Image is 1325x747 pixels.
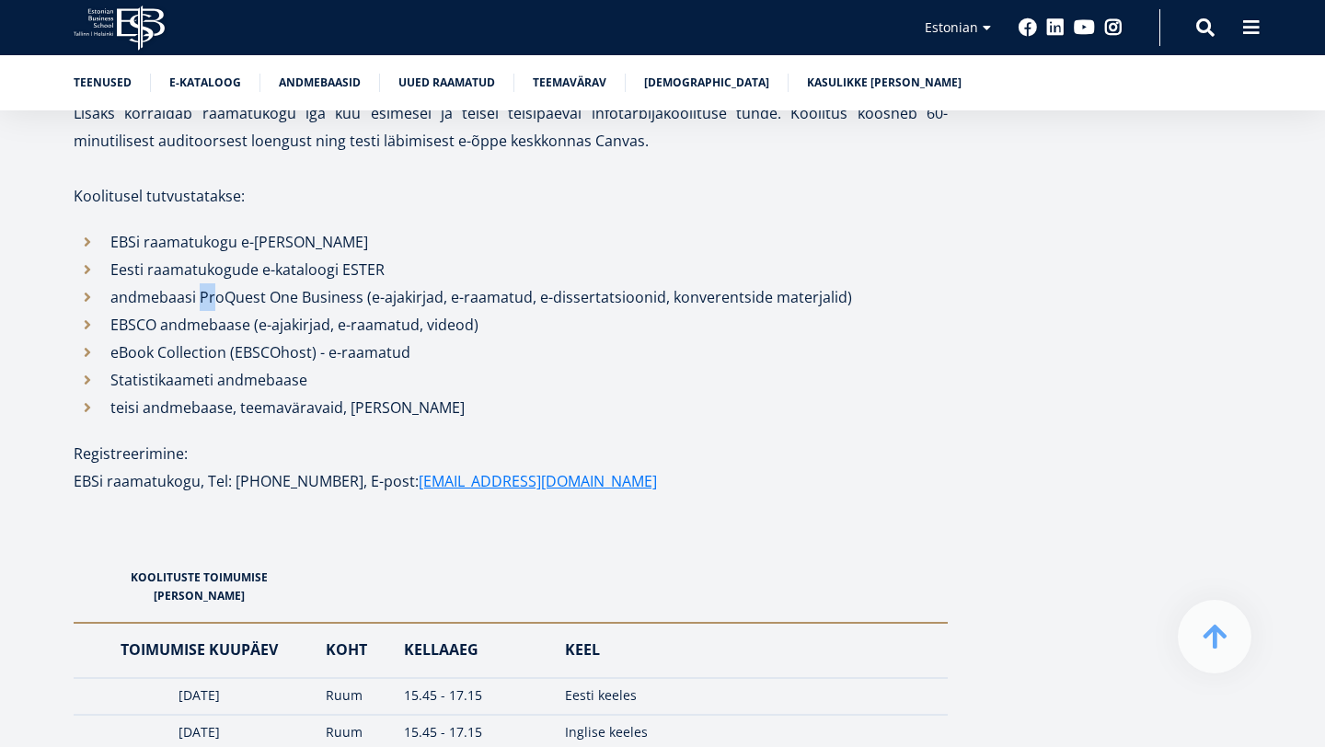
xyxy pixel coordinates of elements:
[644,74,769,92] a: [DEMOGRAPHIC_DATA]
[74,182,948,210] p: Koolitusel tutvustatakse:
[395,678,555,715] td: 15.45 - 17.15
[279,74,361,92] a: Andmebaasid
[74,678,317,715] td: [DATE]
[74,74,132,92] a: Teenused
[807,74,962,92] a: Kasulikke [PERSON_NAME]
[169,74,241,92] a: E-kataloog
[74,99,948,155] p: Lisaks korraldab raamatukogu iga kuu esimesel ja teisel teisipäeval infotarbijakoolituse tunde. K...
[398,74,495,92] a: Uued raamatud
[74,311,948,339] li: EBSCO andmebaase (e-ajakirjad, e-raamatud, videod)
[1046,18,1065,37] a: Linkedin
[1074,18,1095,37] a: Youtube
[1104,18,1123,37] a: Instagram
[74,256,948,283] li: Eesti raamatukogude e-kataloogi ESTER
[74,440,948,467] p: Registreerimine:
[556,623,948,678] th: KEEL
[74,366,948,394] li: Statistikaameti andmebaase
[74,394,948,421] li: teisi andmebaase, teemaväravaid, [PERSON_NAME]
[317,678,395,715] td: Ruum
[533,74,606,92] a: Teemavärav
[74,467,948,495] p: EBSi raamatukogu, Tel: [PHONE_NUMBER], E-post:
[74,550,317,623] th: KOOLITUSTE TOIMUMISE [PERSON_NAME]
[395,623,555,678] th: KELLAAEG
[74,339,948,366] li: eBook Collection (EBSCOhost) - e-raamatud
[74,623,317,678] th: TOIMUMISE KUUPÄEV
[556,678,948,715] td: Eesti keeles
[419,467,657,495] a: [EMAIL_ADDRESS][DOMAIN_NAME]
[317,623,395,678] th: KOHT
[74,283,948,311] li: andmebaasi ProQuest One Business (e-ajakirjad, e-raamatud, e-dissertatsioonid, konverentside mate...
[1019,18,1037,37] a: Facebook
[74,228,948,256] li: EBSi raamatukogu e-[PERSON_NAME]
